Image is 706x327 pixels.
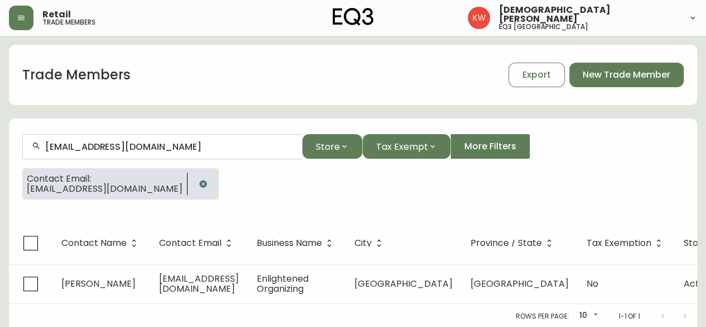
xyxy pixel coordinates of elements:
[569,63,684,87] button: New Trade Member
[302,134,362,159] button: Store
[470,240,542,247] span: Province / State
[354,240,372,247] span: City
[499,6,679,23] span: [DEMOGRAPHIC_DATA][PERSON_NAME]
[27,174,182,184] span: Contact Email:
[316,140,340,154] span: Store
[516,311,569,321] p: Rows per page:
[362,134,450,159] button: Tax Exempt
[257,238,337,248] span: Business Name
[22,65,131,84] h1: Trade Members
[159,238,236,248] span: Contact Email
[470,277,569,290] span: [GEOGRAPHIC_DATA]
[508,63,565,87] button: Export
[583,69,670,81] span: New Trade Member
[522,69,551,81] span: Export
[470,238,556,248] span: Province / State
[450,134,530,159] button: More Filters
[468,7,490,29] img: f33162b67396b0982c40ce2a87247151
[27,184,182,194] span: [EMAIL_ADDRESS][DOMAIN_NAME]
[354,238,386,248] span: City
[257,240,322,247] span: Business Name
[159,240,222,247] span: Contact Email
[45,141,293,152] input: Search
[587,277,598,290] span: No
[464,140,516,153] span: More Filters
[42,10,71,19] span: Retail
[61,238,141,248] span: Contact Name
[499,23,588,30] h5: eq3 [GEOGRAPHIC_DATA]
[587,240,651,247] span: Tax Exemption
[333,8,374,26] img: logo
[587,238,666,248] span: Tax Exemption
[42,19,95,26] h5: trade members
[61,277,136,290] span: [PERSON_NAME]
[257,272,309,295] span: Enlightened Organizing
[618,311,640,321] p: 1-1 of 1
[354,277,453,290] span: [GEOGRAPHIC_DATA]
[61,240,127,247] span: Contact Name
[159,272,239,295] span: [EMAIL_ADDRESS][DOMAIN_NAME]
[376,140,428,154] span: Tax Exempt
[573,307,600,325] div: 10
